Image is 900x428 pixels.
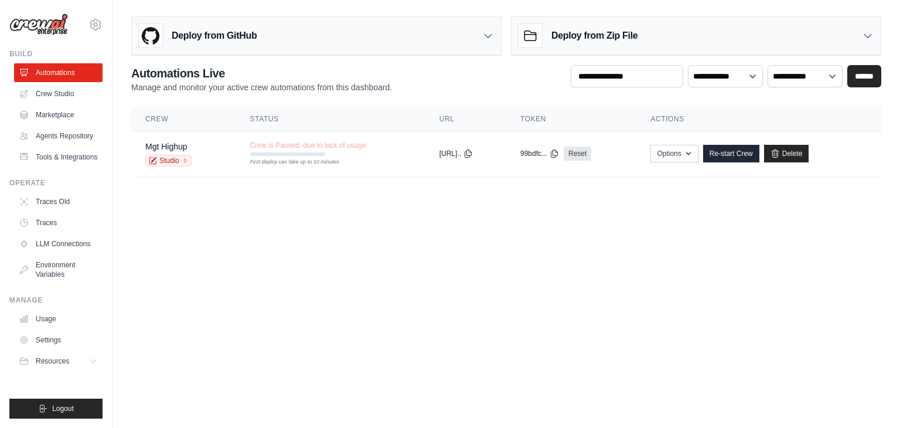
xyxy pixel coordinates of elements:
img: Logo [9,13,68,36]
a: Settings [14,331,103,349]
th: URL [425,107,506,131]
th: Status [236,107,425,131]
a: Tools & Integrations [14,148,103,167]
span: Logout [52,404,74,413]
a: LLM Connections [14,235,103,253]
a: Agents Repository [14,127,103,145]
a: Studio [145,155,192,167]
button: Resources [14,352,103,371]
span: Crew is Paused, due to lack of usage [250,141,366,150]
button: Options [650,145,698,162]
a: Traces [14,213,103,232]
h3: Deploy from Zip File [551,29,637,43]
div: First deploy can take up to 10 minutes [250,158,325,167]
button: 99bdfc... [520,149,559,158]
img: GitHub Logo [139,24,162,47]
p: Manage and monitor your active crew automations from this dashboard. [131,81,392,93]
a: Traces Old [14,192,103,211]
span: Resources [36,356,69,366]
div: Build [9,49,103,59]
h3: Deploy from GitHub [172,29,257,43]
h2: Automations Live [131,65,392,81]
a: Re-start Crew [703,145,759,162]
a: Environment Variables [14,256,103,284]
button: Logout [9,399,103,419]
div: Operate [9,178,103,188]
a: Delete [764,145,809,162]
a: Marketplace [14,106,103,124]
a: Automations [14,63,103,82]
a: Mgt Highup [145,142,187,151]
a: Crew Studio [14,84,103,103]
th: Token [506,107,636,131]
a: Reset [564,147,591,161]
th: Crew [131,107,236,131]
a: Usage [14,310,103,328]
div: Manage [9,295,103,305]
th: Actions [636,107,881,131]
